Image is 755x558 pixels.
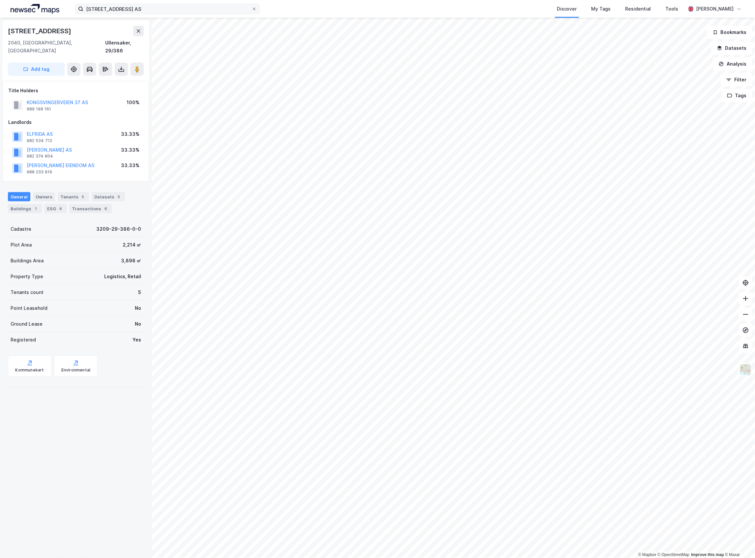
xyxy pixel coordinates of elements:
div: 33.33% [121,162,139,169]
div: Datasets [92,192,125,201]
div: 988 233 919 [27,169,52,175]
div: 3209-29-386-0-0 [96,225,141,233]
div: 3,898 ㎡ [121,257,141,265]
div: 5 [80,193,86,200]
div: Property Type [11,273,43,280]
div: General [8,192,30,201]
div: 989 199 161 [27,106,51,112]
div: 1 [33,205,39,212]
div: 5 [116,193,122,200]
div: [PERSON_NAME] [696,5,734,13]
div: 33.33% [121,146,139,154]
div: Title Holders [8,87,143,95]
img: logo.a4113a55bc3d86da70a041830d287a7e.svg [11,4,59,14]
div: 6 [57,205,64,212]
button: Tags [722,89,752,102]
div: Residential [625,5,651,13]
div: 2,214 ㎡ [123,241,141,249]
div: Ground Lease [11,320,43,328]
div: Tenants count [11,288,44,296]
div: Buildings Area [11,257,44,265]
div: 2040, [GEOGRAPHIC_DATA], [GEOGRAPHIC_DATA] [8,39,106,55]
div: Ullensaker, 29/386 [106,39,144,55]
button: Datasets [711,42,752,55]
div: Kontrollprogram for chat [722,526,755,558]
img: Z [740,364,752,376]
iframe: Chat Widget [722,526,755,558]
div: Yes [133,336,141,344]
div: 5 [138,288,141,296]
button: Filter [721,73,752,86]
div: Logistics, Retail [104,273,141,280]
div: 33.33% [121,130,139,138]
button: Bookmarks [707,26,752,39]
button: Analysis [713,57,752,71]
div: Owners [33,192,55,201]
input: Search by address, cadastre, landlords, tenants or people [83,4,252,14]
div: No [135,304,141,312]
a: OpenStreetMap [658,552,690,557]
div: Transactions [69,204,112,213]
div: Landlords [8,118,143,126]
div: 982 374 804 [27,154,53,159]
button: Add tag [8,63,65,76]
div: Kommunekart [15,367,44,373]
a: Improve this map [691,552,724,557]
div: 100% [127,99,139,106]
div: Buildings [8,204,42,213]
div: Environmental [61,367,91,373]
div: Discover [557,5,577,13]
div: No [135,320,141,328]
div: Tools [666,5,679,13]
div: Plot Area [11,241,32,249]
div: Point Leasehold [11,304,47,312]
div: Registered [11,336,36,344]
div: Tenants [58,192,89,201]
div: [STREET_ADDRESS] [8,26,73,36]
a: Mapbox [638,552,656,557]
div: ESG [45,204,67,213]
div: Cadastre [11,225,31,233]
div: 982 534 712 [27,138,52,143]
div: My Tags [591,5,611,13]
div: 6 [103,205,109,212]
